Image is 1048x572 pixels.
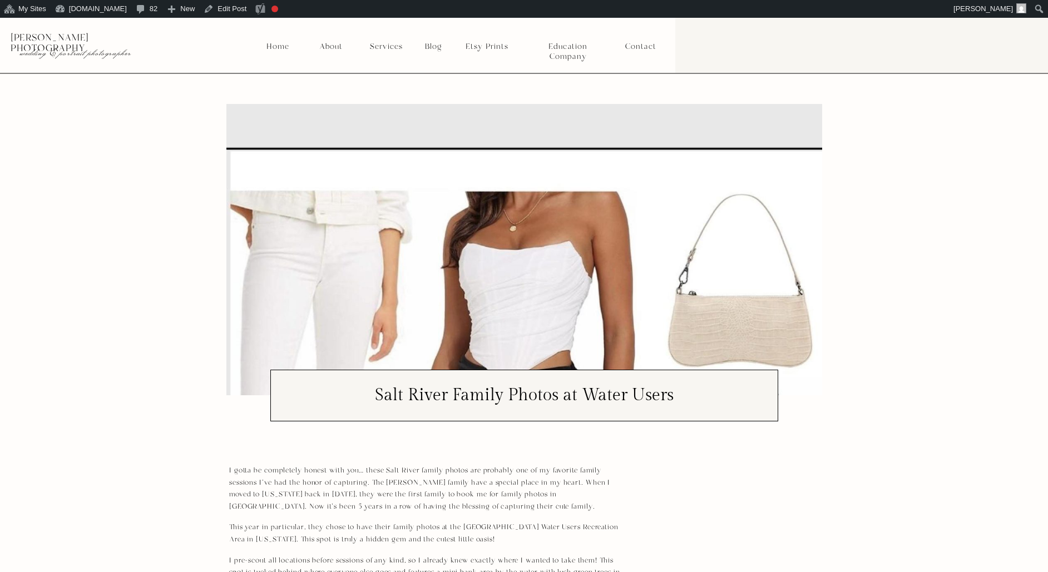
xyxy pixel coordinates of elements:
a: Etsy Prints [461,42,512,52]
p: I gotta be completely honest with you… these Salt River family photos are probably one of my favo... [229,465,621,513]
a: Education Company [530,42,606,52]
a: Blog [421,42,446,52]
p: This year in particular, they chose to have their family photos at the [GEOGRAPHIC_DATA] Water Us... [229,521,621,545]
a: Contact [625,42,656,52]
p: [PERSON_NAME] photography [11,33,160,43]
h1: Salt River Family Photos at Water Users [279,387,769,416]
a: About [317,42,345,52]
div: Focus keyphrase not set [271,6,278,12]
span: [PERSON_NAME] [953,4,1013,13]
a: Home [266,42,290,52]
a: Services [365,42,407,52]
p: wedding & portrait photographer [19,47,137,58]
